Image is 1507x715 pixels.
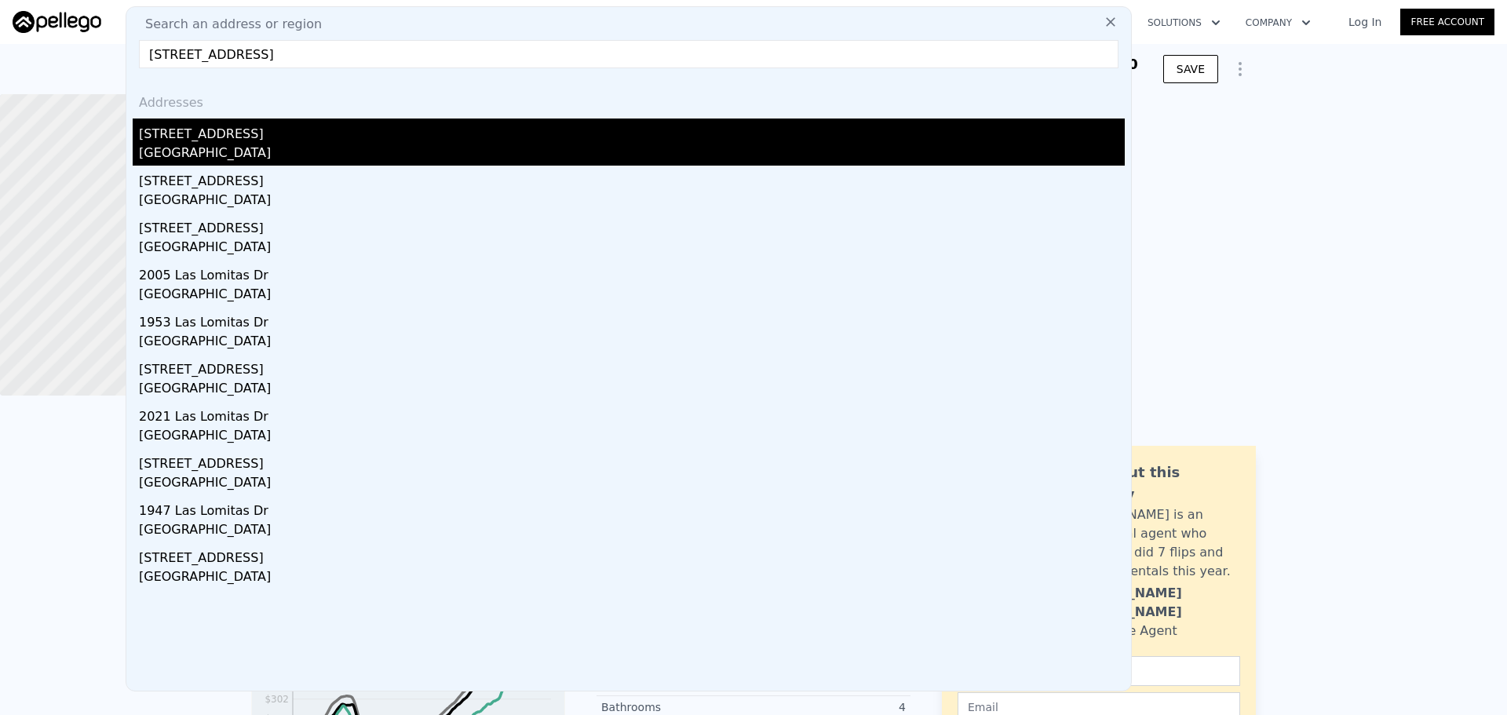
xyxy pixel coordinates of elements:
div: [GEOGRAPHIC_DATA] [139,567,1125,589]
div: [GEOGRAPHIC_DATA] [139,520,1125,542]
div: [STREET_ADDRESS] [139,166,1125,191]
button: Show Options [1224,53,1256,85]
a: Log In [1330,14,1400,30]
div: 1947 Las Lomitas Dr [139,495,1125,520]
div: [STREET_ADDRESS] [139,213,1125,238]
input: Enter an address, city, region, neighborhood or zip code [139,40,1118,68]
button: Company [1233,9,1323,37]
div: [GEOGRAPHIC_DATA] [139,426,1125,448]
span: Search an address or region [133,15,322,34]
div: Bathrooms [601,699,753,715]
button: SAVE [1163,55,1218,83]
div: Ask about this property [1065,461,1240,505]
div: [GEOGRAPHIC_DATA] [139,332,1125,354]
div: [STREET_ADDRESS] [139,448,1125,473]
div: [GEOGRAPHIC_DATA] [139,473,1125,495]
div: 1953 Las Lomitas Dr [139,307,1125,332]
div: [GEOGRAPHIC_DATA] [139,191,1125,213]
div: [STREET_ADDRESS] [139,354,1125,379]
div: 2005 Las Lomitas Dr [139,260,1125,285]
div: [STREET_ADDRESS] [139,542,1125,567]
button: Solutions [1135,9,1233,37]
a: Free Account [1400,9,1494,35]
div: 2021 Las Lomitas Dr [139,401,1125,426]
img: Pellego [13,11,101,33]
div: [GEOGRAPHIC_DATA] [139,285,1125,307]
div: [GEOGRAPHIC_DATA] [139,238,1125,260]
div: [PERSON_NAME] [PERSON_NAME] [1065,584,1240,622]
div: 4 [753,699,906,715]
div: Addresses [133,81,1125,119]
div: [STREET_ADDRESS] [139,119,1125,144]
div: [GEOGRAPHIC_DATA] [139,379,1125,401]
div: [PERSON_NAME] is an active local agent who personally did 7 flips and bought 3 rentals this year. [1065,505,1240,581]
div: [GEOGRAPHIC_DATA] [139,144,1125,166]
tspan: $302 [265,694,289,705]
